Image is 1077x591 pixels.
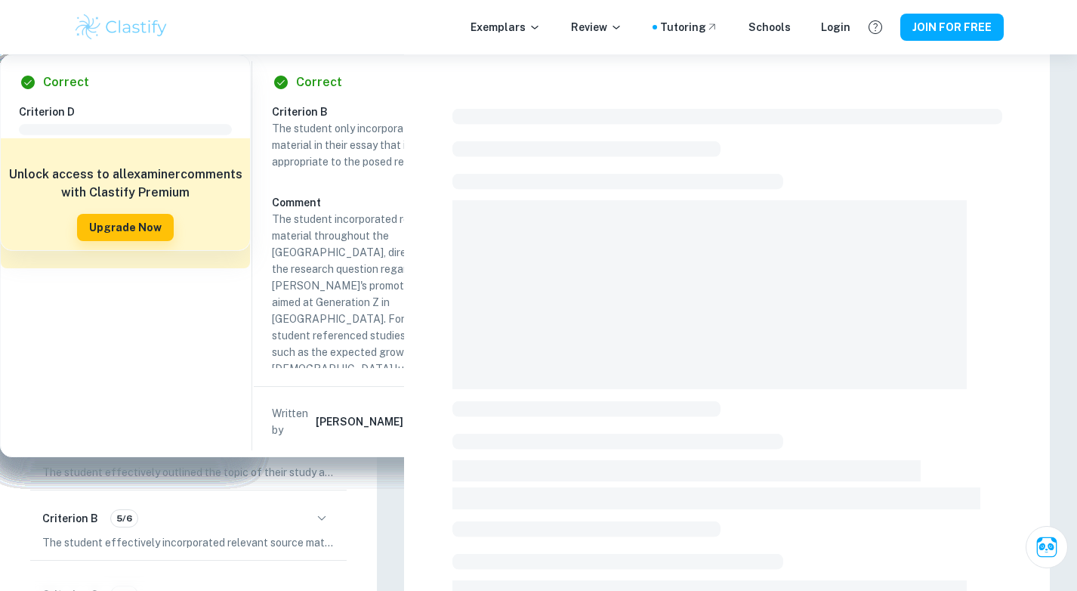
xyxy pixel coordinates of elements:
h6: Criterion B [272,104,497,120]
button: JOIN FOR FREE [900,14,1004,41]
h6: Criterion D [19,104,244,120]
h6: Unlock access to all examiner comments with Clastify Premium [8,166,242,202]
h6: Comment [272,194,485,211]
p: Written by [272,405,313,438]
a: Schools [748,19,791,36]
button: Upgrade Now [77,214,174,241]
button: Help and Feedback [863,14,888,40]
p: The student effectively outlined the topic of their study at the beginning of the essay, making i... [42,464,335,481]
p: The student only incorporates source material in their essay that is relevant and appropriate to ... [272,120,485,170]
p: Exemplars [471,19,541,36]
span: 5/6 [111,512,137,525]
h6: Correct [43,73,89,91]
a: Login [821,19,850,36]
img: Clastify logo [73,12,169,42]
h6: Correct [296,73,342,91]
p: The student effectively incorporated relevant source material throughout the Extended Essay (EE),... [42,534,335,551]
h6: Criterion B [42,510,98,527]
p: Review [571,19,622,36]
a: Tutoring [660,19,718,36]
h6: [PERSON_NAME] [316,413,403,430]
button: Ask Clai [1026,526,1068,568]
